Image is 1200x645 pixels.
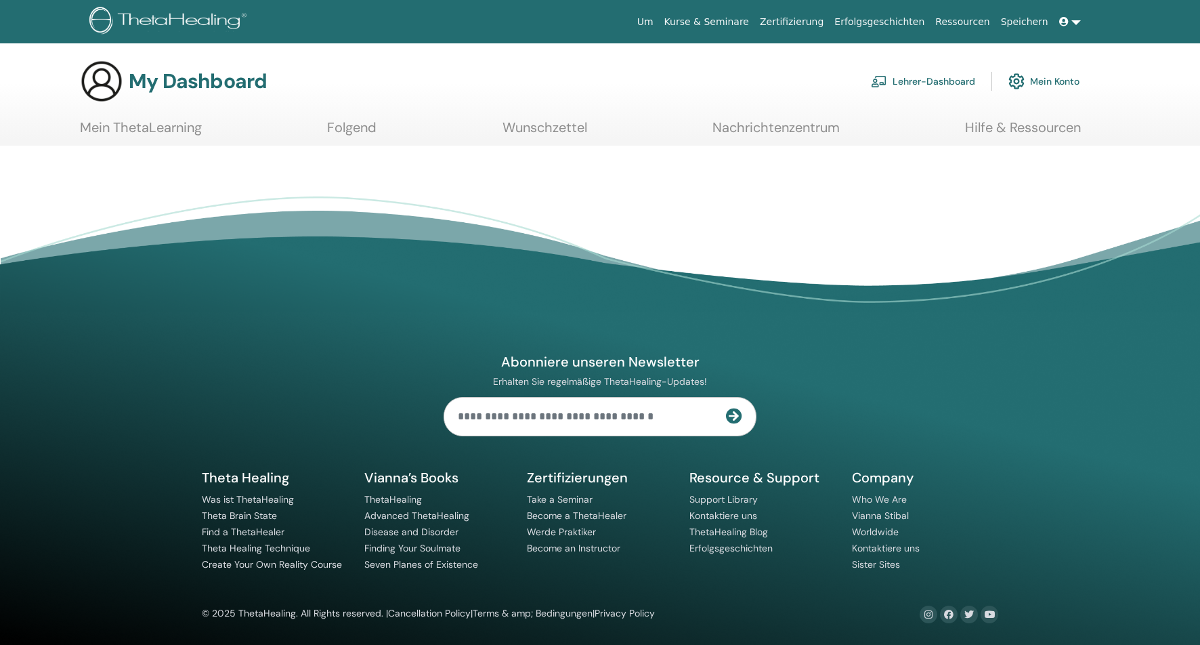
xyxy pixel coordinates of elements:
[364,469,511,486] h5: Vianna’s Books
[1008,70,1025,93] img: cog.svg
[852,509,909,522] a: Vianna Stibal
[930,9,995,35] a: Ressourcen
[129,69,267,93] h3: My Dashboard
[202,542,310,554] a: Theta Healing Technique
[852,493,907,505] a: Who We Are
[995,9,1054,35] a: Speichern
[852,526,899,538] a: Worldwide
[689,542,773,554] a: Erfolgsgeschichten
[754,9,829,35] a: Zertifizierung
[871,66,975,96] a: Lehrer-Dashboard
[80,119,202,146] a: Mein ThetaLearning
[527,469,673,486] h5: Zertifizierungen
[444,353,756,371] h4: Abonniere unseren Newsletter
[89,7,251,37] img: logo.png
[852,558,900,570] a: Sister Sites
[712,119,840,146] a: Nachrichtenzentrum
[364,526,458,538] a: Disease and Disorder
[202,469,348,486] h5: Theta Healing
[80,60,123,103] img: generic-user-icon.jpg
[871,75,887,87] img: chalkboard-teacher.svg
[527,493,593,505] a: Take a Seminar
[689,526,768,538] a: ThetaHealing Blog
[659,9,754,35] a: Kurse & Seminare
[202,606,655,622] div: © 2025 ThetaHealing. All Rights reserved. | | |
[829,9,930,35] a: Erfolgsgeschichten
[527,509,626,522] a: Become a ThetaHealer
[473,607,593,619] a: Terms & amp; Bedingungen
[689,493,758,505] a: Support Library
[444,375,756,388] p: Erhalten Sie regelmäßige ThetaHealing-Updates!
[364,558,478,570] a: Seven Planes of Existence
[632,9,659,35] a: Um
[1008,66,1079,96] a: Mein Konto
[965,119,1081,146] a: Hilfe & Ressourcen
[689,509,757,522] a: Kontaktiere uns
[327,119,377,146] a: Folgend
[527,542,620,554] a: Become an Instructor
[364,509,469,522] a: Advanced ThetaHealing
[388,607,471,619] a: Cancellation Policy
[527,526,596,538] a: Werde Praktiker
[202,493,294,505] a: Was ist ThetaHealing
[364,542,460,554] a: Finding Your Soulmate
[202,558,342,570] a: Create Your Own Reality Course
[595,607,655,619] a: Privacy Policy
[689,469,836,486] h5: Resource & Support
[202,526,284,538] a: Find a ThetaHealer
[852,542,920,554] a: Kontaktiere uns
[502,119,587,146] a: Wunschzettel
[364,493,422,505] a: ThetaHealing
[852,469,998,486] h5: Company
[202,509,277,522] a: Theta Brain State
